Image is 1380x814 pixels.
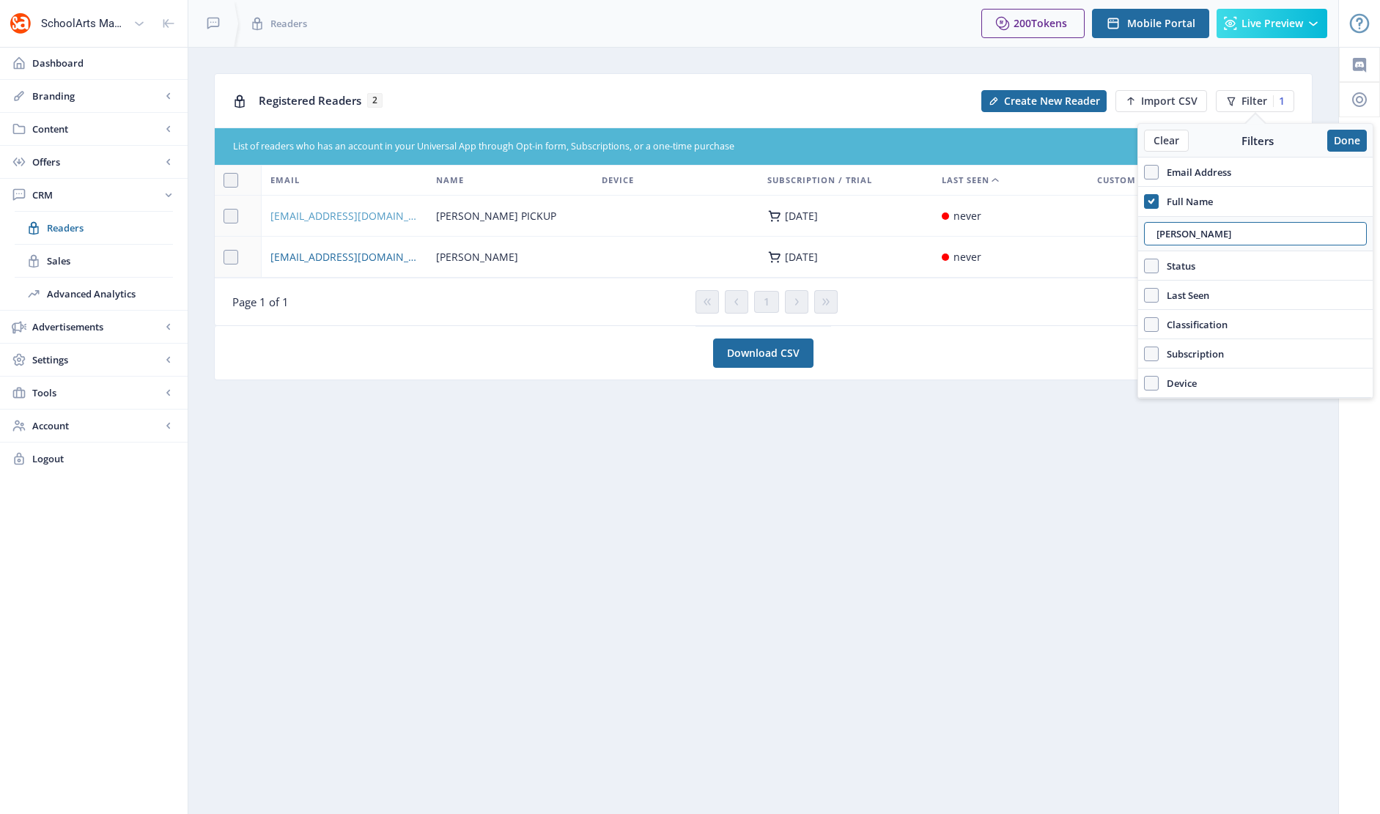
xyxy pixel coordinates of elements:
span: Filter [1241,95,1267,107]
span: Subscription / Trial [767,171,872,189]
span: Email [270,171,300,189]
span: [PERSON_NAME] PICKUP [436,207,556,225]
div: [DATE] [785,251,818,263]
span: Mobile Portal [1127,18,1195,29]
span: Advertisements [32,319,161,334]
button: Clear [1144,130,1189,152]
a: Sales [15,245,173,277]
button: Live Preview [1217,9,1327,38]
span: Live Preview [1241,18,1303,29]
span: Last Seen [942,171,989,189]
span: Last Seen [1159,286,1209,304]
button: Create New Reader [981,90,1107,112]
a: New page [973,90,1107,112]
app-collection-view: Registered Readers [214,73,1313,326]
a: [EMAIL_ADDRESS][DOMAIN_NAME] [270,207,418,225]
span: Readers [47,221,173,235]
span: Tools [32,385,161,400]
span: Settings [32,352,161,367]
button: 1 [754,291,779,313]
span: Logout [32,451,176,466]
span: CRM [32,188,161,202]
div: never [953,248,981,266]
span: Email Address [1159,163,1231,181]
span: Device [1159,374,1197,392]
span: Classification [1159,316,1228,333]
button: Done [1327,130,1367,152]
span: Sales [47,254,173,268]
div: List of readers who has an account in your Universal App through Opt-in form, Subscriptions, or a... [233,140,1206,154]
a: New page [1107,90,1207,112]
div: Filters [1189,133,1327,148]
a: Download CSV [713,338,813,368]
button: 200Tokens [981,9,1085,38]
button: Import CSV [1115,90,1207,112]
span: Tokens [1031,16,1067,30]
span: 1 [764,296,770,308]
span: Branding [32,89,161,103]
span: Import CSV [1141,95,1198,107]
span: Registered Readers [259,93,361,108]
a: [EMAIL_ADDRESS][DOMAIN_NAME] [270,248,418,266]
span: Name [436,171,464,189]
span: Content [32,122,161,136]
span: Full Name [1159,193,1213,210]
span: Dashboard [32,56,176,70]
span: Page 1 of 1 [232,295,289,309]
a: Readers [15,212,173,244]
a: Advanced Analytics [15,278,173,310]
span: Advanced Analytics [47,286,173,301]
span: Custom Data [1097,171,1164,189]
button: Filter1 [1216,90,1294,112]
span: 2 [367,93,383,108]
span: Device [602,171,634,189]
span: Subscription [1159,345,1224,363]
span: Offers [32,155,161,169]
span: [PERSON_NAME] [436,248,518,266]
div: never [953,207,981,225]
span: Account [32,418,161,433]
div: [DATE] [785,210,818,222]
div: SchoolArts Magazine [41,7,128,40]
img: properties.app_icon.png [9,12,32,35]
button: Mobile Portal [1092,9,1209,38]
div: 1 [1273,95,1285,107]
span: Create New Reader [1004,95,1100,107]
span: Status [1159,257,1195,275]
span: Readers [270,16,307,31]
